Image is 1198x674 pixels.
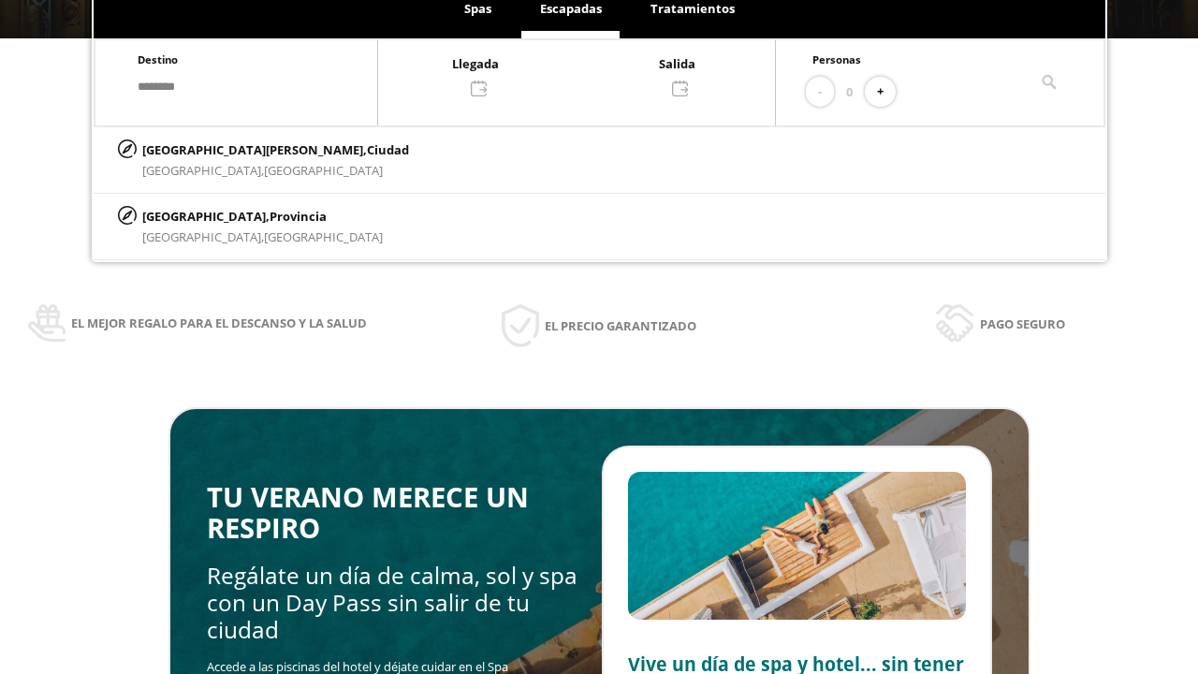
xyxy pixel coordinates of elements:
[264,162,383,179] span: [GEOGRAPHIC_DATA]
[806,77,834,108] button: -
[812,52,861,66] span: Personas
[142,228,264,245] span: [GEOGRAPHIC_DATA],
[367,141,409,158] span: Ciudad
[142,162,264,179] span: [GEOGRAPHIC_DATA],
[264,228,383,245] span: [GEOGRAPHIC_DATA]
[207,560,577,646] span: Regálate un día de calma, sol y spa con un Day Pass sin salir de tu ciudad
[71,313,367,333] span: El mejor regalo para el descanso y la salud
[138,52,178,66] span: Destino
[142,139,409,160] p: [GEOGRAPHIC_DATA][PERSON_NAME],
[865,77,896,108] button: +
[142,206,383,227] p: [GEOGRAPHIC_DATA],
[270,208,327,225] span: Provincia
[628,472,966,620] img: Slide2.BHA6Qswy.webp
[980,314,1065,334] span: Pago seguro
[545,315,696,336] span: El precio garantizado
[207,478,529,547] span: TU VERANO MERECE UN RESPIRO
[846,81,853,102] span: 0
